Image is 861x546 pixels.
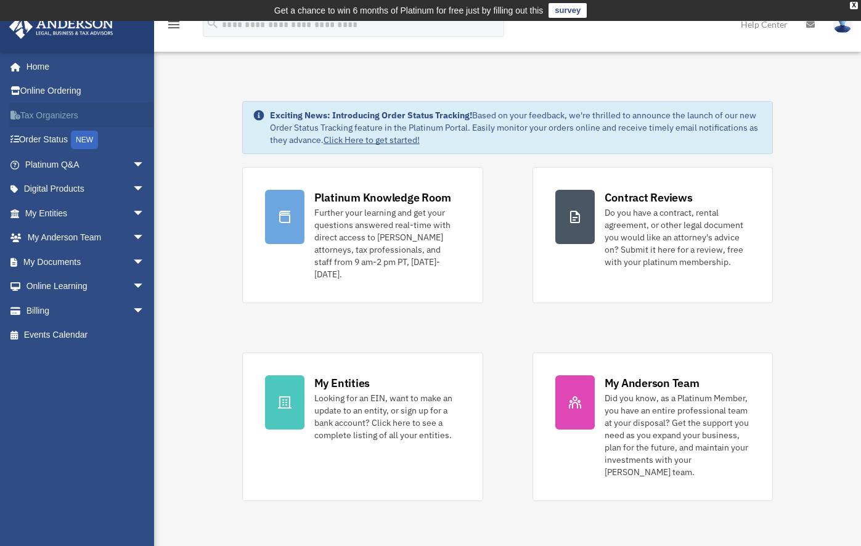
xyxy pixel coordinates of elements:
a: My Anderson Teamarrow_drop_down [9,226,163,250]
strong: Exciting News: Introducing Order Status Tracking! [270,110,472,121]
div: NEW [71,131,98,149]
a: Platinum Knowledge Room Further your learning and get your questions answered real-time with dire... [242,167,483,303]
div: Do you have a contract, rental agreement, or other legal document you would like an attorney's ad... [605,206,751,268]
a: Order StatusNEW [9,128,163,153]
div: Did you know, as a Platinum Member, you have an entire professional team at your disposal? Get th... [605,392,751,478]
img: Anderson Advisors Platinum Portal [6,15,117,39]
a: Home [9,54,157,79]
div: Get a chance to win 6 months of Platinum for free just by filling out this [274,3,544,18]
span: arrow_drop_down [133,152,157,177]
span: arrow_drop_down [133,274,157,299]
a: Tax Organizers [9,103,163,128]
a: menu [166,22,181,32]
a: My Entitiesarrow_drop_down [9,201,163,226]
div: My Anderson Team [605,375,700,391]
div: Based on your feedback, we're thrilled to announce the launch of our new Order Status Tracking fe... [270,109,763,146]
a: Click Here to get started! [324,134,420,145]
a: My Entities Looking for an EIN, want to make an update to an entity, or sign up for a bank accoun... [242,352,483,501]
a: Digital Productsarrow_drop_down [9,177,163,202]
a: survey [549,3,587,18]
i: menu [166,17,181,32]
span: arrow_drop_down [133,177,157,202]
span: arrow_drop_down [133,201,157,226]
span: arrow_drop_down [133,250,157,275]
a: Online Ordering [9,79,163,104]
div: Platinum Knowledge Room [314,190,451,205]
a: My Anderson Team Did you know, as a Platinum Member, you have an entire professional team at your... [533,352,773,501]
div: Further your learning and get your questions answered real-time with direct access to [PERSON_NAM... [314,206,460,280]
div: close [850,2,858,9]
a: Billingarrow_drop_down [9,298,163,323]
a: Platinum Q&Aarrow_drop_down [9,152,163,177]
a: Events Calendar [9,323,163,348]
div: Contract Reviews [605,190,693,205]
a: Online Learningarrow_drop_down [9,274,163,299]
span: arrow_drop_down [133,226,157,251]
a: My Documentsarrow_drop_down [9,250,163,274]
div: Looking for an EIN, want to make an update to an entity, or sign up for a bank account? Click her... [314,392,460,441]
a: Contract Reviews Do you have a contract, rental agreement, or other legal document you would like... [533,167,773,303]
div: My Entities [314,375,370,391]
img: User Pic [833,15,852,33]
span: arrow_drop_down [133,298,157,324]
i: search [206,17,219,30]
